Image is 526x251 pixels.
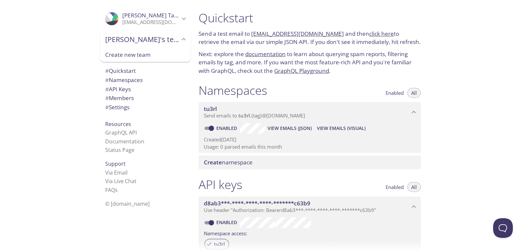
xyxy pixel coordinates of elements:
[105,120,131,128] span: Resources
[100,85,191,94] div: API Keys
[105,94,109,102] span: #
[105,103,130,111] span: Settings
[100,94,191,103] div: Members
[105,178,136,185] a: Via Live Chat
[245,50,286,58] a: documentation
[105,51,185,59] span: Create new team
[105,186,118,194] a: FAQ
[105,169,128,176] a: Via Email
[382,182,408,192] button: Enabled
[105,103,109,111] span: #
[274,67,329,74] a: GraphQL Playground
[105,85,109,93] span: #
[105,200,150,207] span: © [DOMAIN_NAME]
[105,76,143,84] span: Namespaces
[204,143,416,150] p: Usage: 0 parsed emails this month
[199,83,267,98] h1: Namespaces
[204,158,252,166] span: namespace
[215,125,240,131] a: Enabled
[105,85,131,93] span: API Keys
[105,67,136,74] span: Quickstart
[265,123,314,134] button: View Emails (JSON)
[199,50,421,75] p: Next: explore the to learn about querying spam reports, filtering emails by tag, and more. If you...
[199,102,421,122] div: tu3rl namespace
[100,48,191,62] div: Create new team
[199,177,242,192] h1: API keys
[105,160,126,167] span: Support
[199,30,421,46] p: Send a test email to and then to retrieve the email via our simple JSON API. If you don't see it ...
[199,156,421,169] div: Create namespace
[204,228,247,238] label: Namespace access:
[122,19,179,26] p: [EMAIL_ADDRESS][DOMAIN_NAME]
[407,88,421,98] button: All
[251,30,344,37] a: [EMAIL_ADDRESS][DOMAIN_NAME]
[100,8,191,30] div: Farhan Tariq
[199,10,421,25] h1: Quickstart
[204,136,416,143] p: Created [DATE]
[369,30,394,37] a: click here
[100,66,191,75] div: Quickstart
[317,124,366,132] span: View Emails (Visual)
[100,31,191,48] div: Farhan's team
[105,94,134,102] span: Members
[105,146,134,154] a: Status Page
[122,11,181,19] span: [PERSON_NAME] Tariq
[204,158,222,166] span: Create
[493,218,513,238] iframe: Help Scout Beacon - Open
[115,186,118,194] span: s
[105,138,144,145] a: Documentation
[382,88,408,98] button: Enabled
[100,75,191,85] div: Namespaces
[238,112,250,119] span: tu3rl
[105,129,137,136] a: GraphQL API
[204,112,305,119] span: Send emails to . {tag} @[DOMAIN_NAME]
[105,35,179,44] span: [PERSON_NAME]'s team
[100,103,191,112] div: Team Settings
[215,219,240,225] a: Enabled
[105,76,109,84] span: #
[204,105,217,113] span: tu3rl
[314,123,368,134] button: View Emails (Visual)
[105,67,109,74] span: #
[204,239,229,249] div: tu3rl
[268,124,312,132] span: View Emails (JSON)
[407,182,421,192] button: All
